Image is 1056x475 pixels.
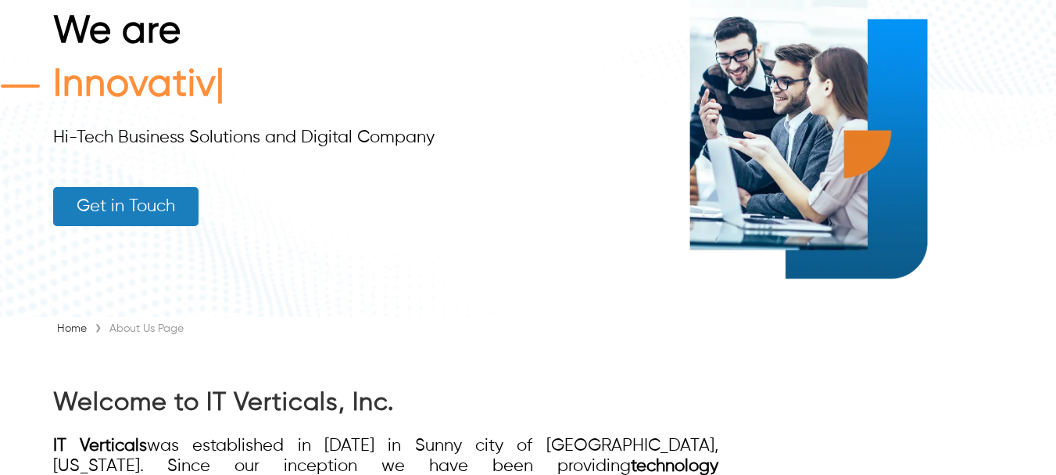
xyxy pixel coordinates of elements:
a: Get in Touch [53,187,199,226]
div: Hi-Tech Business Solutions and Digital Company [53,128,576,148]
span: › [95,318,102,340]
span: Innovativ [53,67,216,104]
div: About Us Page [106,321,188,336]
h1: We are [53,9,576,63]
a: IT Verticals [53,437,147,455]
a: Home [53,323,91,334]
h1: Welcome to IT Verticals, Inc. [53,387,718,420]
